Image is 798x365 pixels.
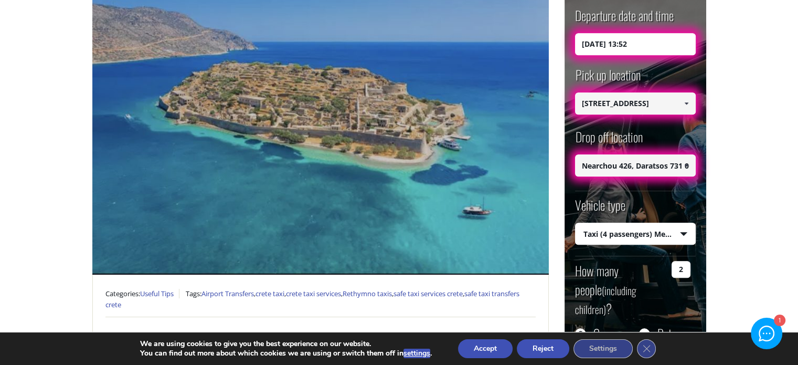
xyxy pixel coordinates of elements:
button: settings [403,349,430,358]
a: Show All Items [677,92,695,114]
input: Select drop-off location [575,155,696,177]
span: Categories: [105,289,179,298]
a: Show All Items [677,155,695,177]
button: Close GDPR Cookie Banner [637,339,656,358]
a: crete taxi services [286,289,341,298]
label: Pick up location [575,66,641,92]
label: Departure date and time [575,6,674,33]
button: Accept [458,339,513,358]
h1: How Much Do Taxis Cost in [GEOGRAPHIC_DATA]? Real Prices for 2025 [105,328,536,346]
label: Return [657,328,685,339]
a: Airport Transfers [201,289,254,298]
button: Settings [573,339,633,358]
span: Tags: , , , , , [105,289,519,310]
p: We are using cookies to give you the best experience on our website. [140,339,432,349]
div: 1 [773,316,784,327]
label: Vehicle type [575,196,625,223]
label: One way [593,328,629,339]
a: safe taxi services crete [393,289,463,298]
a: Rethymno taxis [343,289,392,298]
input: Select pickup location [575,92,696,114]
span: Taxi (4 passengers) Mercedes E Class [576,223,695,245]
label: Drop off location [575,128,643,154]
a: Useful Tips [140,289,174,298]
a: safe taxi transfers crete [105,289,519,310]
small: (including children) [575,283,636,317]
label: How many people ? [575,261,666,318]
button: Reject [517,339,569,358]
a: crete taxi [256,289,284,298]
p: You can find out more about which cookies we are using or switch them off in . [140,349,432,358]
